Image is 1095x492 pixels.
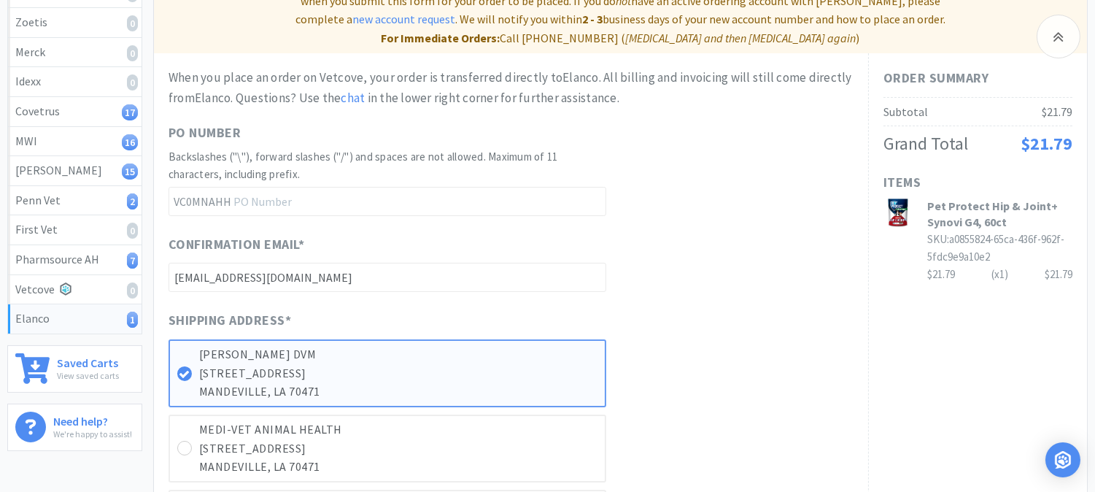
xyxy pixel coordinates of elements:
a: Zoetis0 [8,8,142,38]
div: $21.79 [1045,266,1072,283]
div: Elanco [15,310,134,328]
div: Grand Total [883,130,968,158]
i: 2 [127,193,138,210]
i: 16 [122,134,138,150]
div: [PERSON_NAME] [15,161,134,180]
i: 0 [127,15,138,31]
p: Call [PHONE_NUMBER] ( ) [160,29,1081,48]
a: First Vet0 [8,215,142,245]
div: First Vet [15,220,134,239]
a: Penn Vet2 [8,186,142,216]
i: 0 [127,45,138,61]
div: Pharmsource AH [15,250,134,269]
i: 0 [127,74,138,91]
a: Idexx0 [8,67,142,97]
h1: Items [883,172,1072,193]
i: 1 [127,312,138,328]
a: Elanco1 [8,304,142,334]
span: PO Number [169,123,241,144]
i: 0 [127,282,138,299]
a: Covetrus17 [8,97,142,127]
p: MEDI-VET ANIMAL HEALTH [199,420,597,439]
h3: Pet Protect Hip & Joint+ Synovi G4, 60ct [927,198,1072,231]
p: MANDEVILLE, LA 70471 [199,383,597,401]
div: Subtotal [883,103,928,122]
div: (x 1 ) [991,266,1008,283]
div: Covetrus [15,102,134,121]
h1: Order Summary [883,68,1072,89]
i: 7 [127,253,138,269]
a: Merck0 [8,38,142,68]
input: Confirmation Email [169,263,606,292]
div: When you place an order on Vetcove, your order is transferred directly to Elanco . All billing an... [169,68,854,107]
a: new account request [352,12,455,26]
div: Merck [15,43,134,62]
a: Vetcove0 [8,275,142,305]
a: [PERSON_NAME]15 [8,156,142,186]
span: $21.79 [1021,132,1072,155]
span: VC0MNAHH [169,188,234,215]
div: Idexx [15,72,134,91]
em: [MEDICAL_DATA] and then [MEDICAL_DATA] again [626,31,856,45]
span: Backslashes ("\"), forward slashes ("/") and spaces are not allowed. Maximum of 11 characters, in... [169,150,558,181]
h6: Saved Carts [57,353,119,369]
strong: For Immediate Orders: [382,31,500,45]
i: 0 [127,223,138,239]
a: MWI16 [8,127,142,157]
p: [STREET_ADDRESS] [199,439,597,458]
p: View saved carts [57,369,119,383]
i: 17 [122,104,138,120]
i: 15 [122,164,138,180]
div: Zoetis [15,13,134,32]
p: We're happy to assist! [53,427,132,441]
span: Shipping Address * [169,310,292,331]
p: [PERSON_NAME] DVM [199,345,597,364]
strong: 2 - 3 [582,12,603,26]
p: MANDEVILLE, LA 70471 [199,458,597,477]
h6: Need help? [53,412,132,427]
div: Vetcove [15,280,134,299]
a: Pharmsource AH7 [8,245,142,275]
a: chat [341,90,365,106]
input: PO Number [169,187,606,216]
div: $21.79 [927,266,1072,283]
p: [STREET_ADDRESS] [199,364,597,383]
div: Penn Vet [15,191,134,210]
span: Confirmation Email * [169,234,305,255]
a: Saved CartsView saved carts [7,345,142,393]
img: 2c33957d1cb64de9b54c7d8f171335d2.jpg [883,198,913,227]
span: SKU: a0855824-65ca-436f-962f-5fdc9e9a10e2 [927,232,1064,264]
div: Open Intercom Messenger [1045,442,1080,477]
div: MWI [15,132,134,151]
span: $21.79 [1042,104,1072,119]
